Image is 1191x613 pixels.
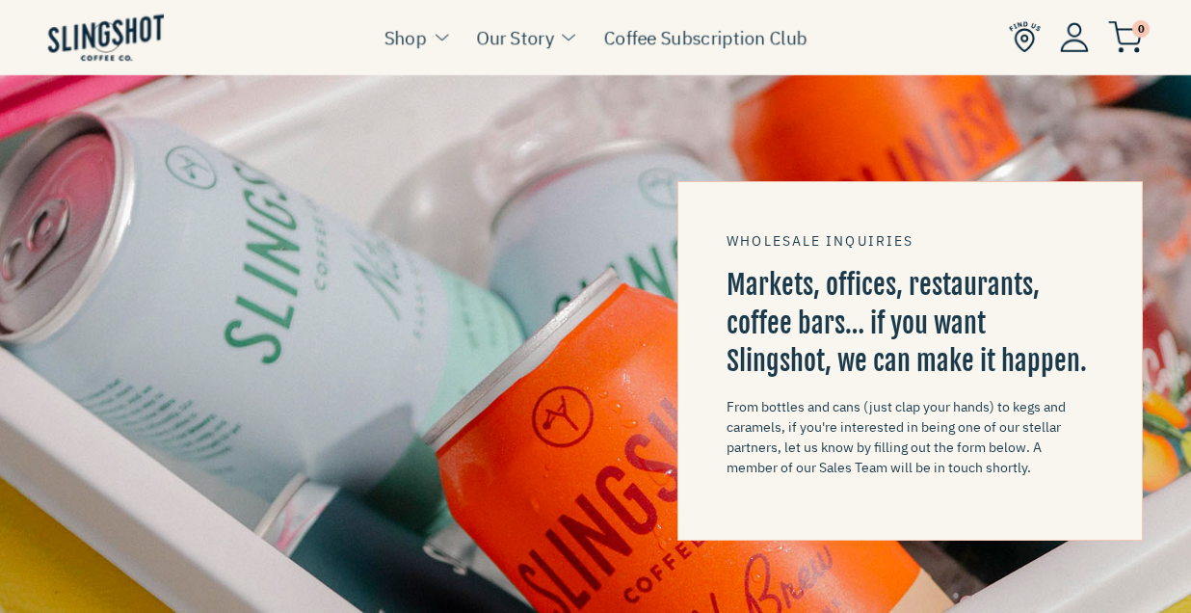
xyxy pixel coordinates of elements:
[727,230,1094,252] div: WHOLESALE INQUIRIES
[384,23,427,52] a: Shop
[1060,22,1089,52] img: Account
[1009,21,1041,53] img: Find Us
[477,23,554,52] a: Our Story
[604,23,807,52] a: Coffee Subscription Club
[1108,21,1143,53] img: cart
[1132,20,1150,38] span: 0
[727,266,1094,380] h3: Markets, offices, restaurants, coffee bars… if you want Slingshot, we can make it happen.
[727,397,1094,478] p: From bottles and cans (just clap your hands) to kegs and caramels, if you're interested in being ...
[1108,25,1143,48] a: 0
